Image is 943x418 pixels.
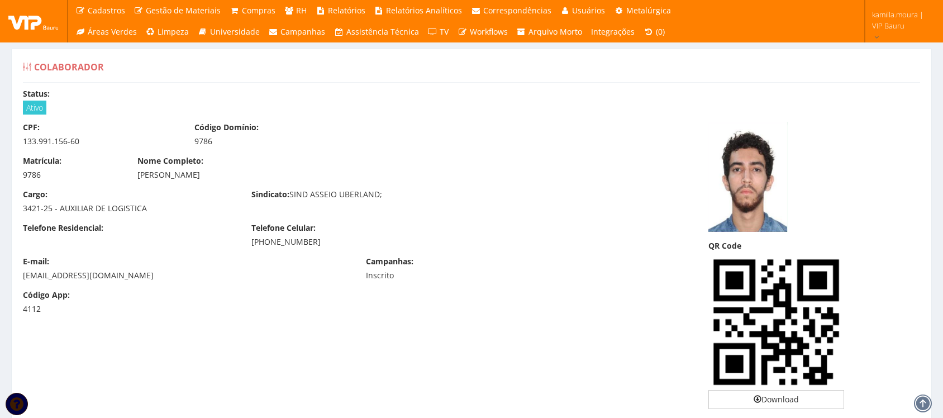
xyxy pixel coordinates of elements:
[23,189,47,200] label: Cargo:
[137,155,203,167] label: Nome Completo:
[23,169,121,180] div: 9786
[88,26,137,37] span: Áreas Verdes
[141,21,194,42] a: Limpeza
[572,5,605,16] span: Usuários
[23,270,349,281] div: [EMAIL_ADDRESS][DOMAIN_NAME]
[872,9,928,31] span: kamilla.moura | VIP Bauru
[23,289,70,301] label: Código App:
[88,5,125,16] span: Cadastros
[23,155,61,167] label: Matrícula:
[708,390,844,409] a: Download
[146,5,221,16] span: Gestão de Materiais
[626,5,671,16] span: Metalúrgica
[591,26,635,37] span: Integrações
[251,236,463,248] div: [PHONE_NUMBER]
[346,26,419,37] span: Assistência Técnica
[23,203,235,214] div: 3421-25 - AUXILIAR DE LOGISTICA
[251,189,289,200] label: Sindicato:
[453,21,512,42] a: Workflows
[296,5,307,16] span: RH
[23,101,46,115] span: Ativo
[194,136,349,147] div: 9786
[366,270,521,281] div: Inscrito
[137,169,578,180] div: [PERSON_NAME]
[71,21,141,42] a: Áreas Verdes
[23,222,103,234] label: Telefone Residencial:
[328,5,365,16] span: Relatórios
[708,122,788,232] img: felipe-175933123268dd43a0603a2.png
[23,136,178,147] div: 133.991.156-60
[194,122,259,133] label: Código Domínio:
[280,26,325,37] span: Campanhas
[708,254,844,390] img: QsAxiDVC2p+XAAAAABJRU5ErkJggg==
[34,61,104,73] span: Colaborador
[23,122,40,133] label: CPF:
[708,240,741,251] label: QR Code
[8,13,59,30] img: logo
[470,26,508,37] span: Workflows
[386,5,462,16] span: Relatórios Analíticos
[639,21,669,42] a: (0)
[587,21,639,42] a: Integrações
[210,26,260,37] span: Universidade
[23,256,49,267] label: E-mail:
[251,222,316,234] label: Telefone Celular:
[512,21,587,42] a: Arquivo Morto
[243,189,471,203] div: SIND ASSEIO UBERLAND;
[23,303,121,315] div: 4112
[330,21,423,42] a: Assistência Técnica
[366,256,413,267] label: Campanhas:
[656,26,665,37] span: (0)
[423,21,454,42] a: TV
[264,21,330,42] a: Campanhas
[242,5,275,16] span: Compras
[193,21,264,42] a: Universidade
[440,26,449,37] span: TV
[23,88,50,99] label: Status:
[483,5,551,16] span: Correspondências
[158,26,189,37] span: Limpeza
[528,26,582,37] span: Arquivo Morto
